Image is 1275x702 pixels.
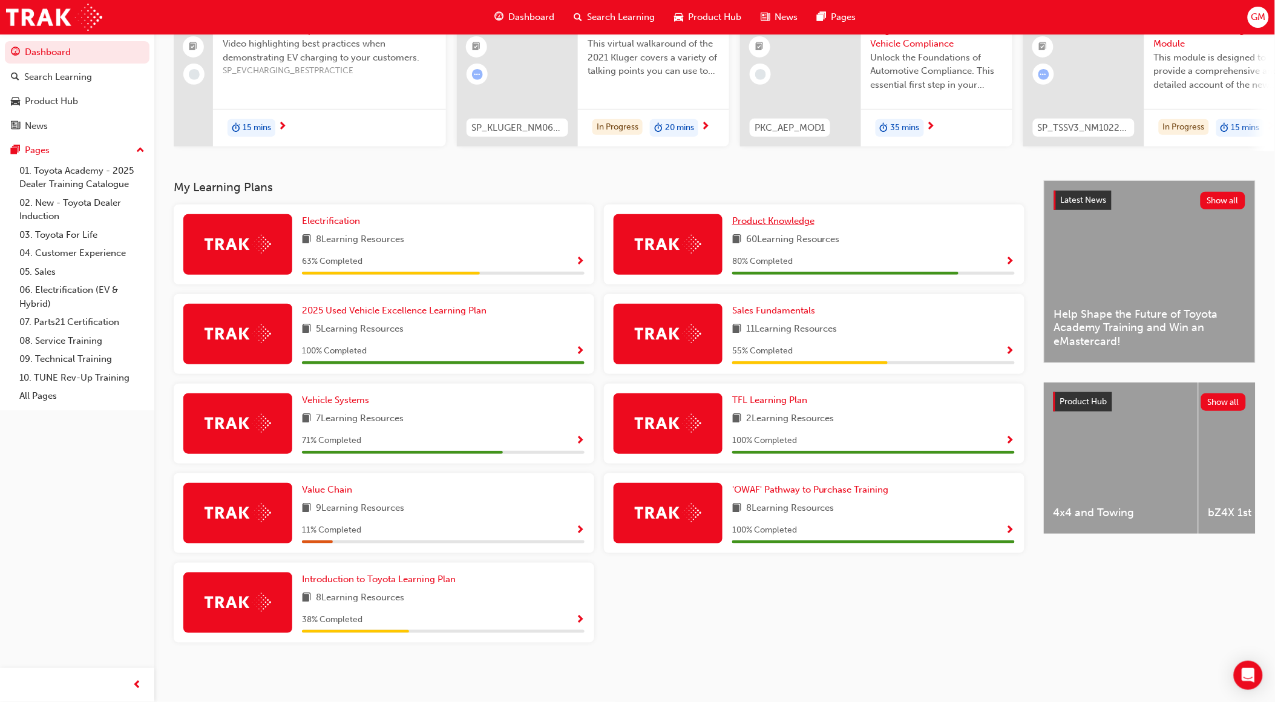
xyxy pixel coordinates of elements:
span: book-icon [732,322,741,337]
span: 2025 Used Vehicle Excellence Learning Plan [302,305,487,316]
h3: My Learning Plans [174,180,1024,194]
span: book-icon [732,501,741,516]
button: Show Progress [575,344,585,359]
a: Dashboard [5,41,149,64]
span: car-icon [11,96,20,107]
button: Show Progress [575,612,585,628]
span: 38 % Completed [302,613,362,627]
span: 80 % Completed [732,255,793,269]
span: 15 mins [1231,121,1260,135]
span: Show Progress [575,436,585,447]
button: Show Progress [575,254,585,269]
div: Search Learning [24,70,92,84]
span: book-icon [732,412,741,427]
span: booktick-icon [189,39,198,55]
button: Show Progress [575,523,585,538]
span: 100 % Completed [732,434,797,448]
span: 'OWAF' Pathway to Purchase Training [732,484,889,495]
span: 11 % Completed [302,523,361,537]
a: 05. Sales [15,263,149,281]
span: search-icon [574,10,582,25]
span: Latest News [1061,195,1107,205]
div: In Progress [1159,119,1209,136]
span: 8 Learning Resources [746,501,834,516]
span: guage-icon [11,47,20,58]
span: PKC_AEP_MOD1 [755,121,825,135]
span: news-icon [11,121,20,132]
span: 35 mins [891,121,920,135]
span: booktick-icon [473,39,481,55]
span: 60 Learning Resources [746,232,840,248]
img: Trak [205,414,271,433]
span: Product Knowledge [732,215,814,226]
span: guage-icon [494,10,503,25]
span: Show Progress [575,615,585,626]
a: 09. Technical Training [15,350,149,369]
span: 8 Learning Resources [316,591,404,606]
a: 03. Toyota For Life [15,226,149,244]
a: news-iconNews [751,5,807,30]
a: Product Knowledge [732,214,819,228]
a: Search Learning [5,66,149,88]
a: Electrification [302,214,365,228]
span: book-icon [302,322,311,337]
a: 06. Electrification (EV & Hybrid) [15,281,149,313]
span: Video highlighting best practices when demonstrating EV charging to your customers. [223,37,436,64]
a: 2025 Used Vehicle Excellence Learning Plan [302,304,491,318]
button: Pages [5,139,149,162]
span: news-icon [761,10,770,25]
span: 8 Learning Resources [316,232,404,248]
span: book-icon [302,501,311,516]
span: SP_KLUGER_NM0621_EL02 [471,121,563,135]
a: Latest NewsShow all [1054,191,1245,210]
span: pages-icon [11,145,20,156]
a: News [5,115,149,137]
a: car-iconProduct Hub [664,5,751,30]
a: All Pages [15,387,149,405]
span: SP_TSSV3_NM1022_EL [1038,121,1130,135]
button: Show Progress [1006,523,1015,538]
span: learningRecordVerb_ATTEMPT-icon [472,69,483,80]
a: Product Hub [5,90,149,113]
img: Trak [205,324,271,343]
span: book-icon [732,232,741,248]
span: pages-icon [817,10,826,25]
a: Latest NewsShow allHelp Shape the Future of Toyota Academy Training and Win an eMastercard! [1044,180,1256,363]
img: Trak [6,4,102,31]
span: Show Progress [575,257,585,267]
a: TFL Learning Plan [732,393,812,407]
span: book-icon [302,591,311,606]
span: duration-icon [1221,120,1229,136]
img: Trak [635,504,701,522]
span: car-icon [674,10,683,25]
span: Electrification [302,215,360,226]
span: Show Progress [575,525,585,536]
span: booktick-icon [1039,39,1047,55]
span: 71 % Completed [302,434,361,448]
span: This virtual walkaround of the 2021 Kluger covers a variety of talking points you can use to show... [588,37,719,78]
span: News [775,10,798,24]
a: 02. New - Toyota Dealer Induction [15,194,149,226]
a: Value Chain [302,483,357,497]
a: 4x4 and Towing [1044,382,1198,534]
a: 10. TUNE Rev-Up Training [15,369,149,387]
img: Trak [205,235,271,254]
div: News [25,119,48,133]
span: Help Shape the Future of Toyota Academy Training and Win an eMastercard! [1054,307,1245,349]
span: learningRecordVerb_NONE-icon [189,69,200,80]
span: prev-icon [133,678,142,693]
span: Pages [831,10,856,24]
span: Show Progress [1006,346,1015,357]
a: pages-iconPages [807,5,865,30]
a: search-iconSearch Learning [564,5,664,30]
a: Product HubShow all [1054,392,1246,412]
img: Trak [635,324,701,343]
img: Trak [205,504,271,522]
img: Trak [635,235,701,254]
a: 01. Toyota Academy - 2025 Dealer Training Catalogue [15,162,149,194]
span: book-icon [302,412,311,427]
span: Show Progress [1006,436,1015,447]
a: 'OWAF' Pathway to Purchase Training [732,483,894,497]
a: Sales Fundamentals [732,304,820,318]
